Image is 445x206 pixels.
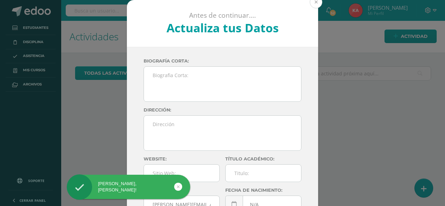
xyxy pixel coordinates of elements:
h2: Actualiza tus Datos [146,20,300,36]
label: Biografía corta: [144,58,301,64]
input: Sitio Web: [144,165,219,182]
input: Titulo: [226,165,301,182]
label: Fecha de nacimiento: [225,188,301,193]
p: Antes de continuar.... [146,11,300,20]
label: Website: [144,156,220,162]
label: Dirección: [144,107,301,113]
label: Título académico: [225,156,301,162]
div: [PERSON_NAME], [PERSON_NAME]! [67,181,190,193]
